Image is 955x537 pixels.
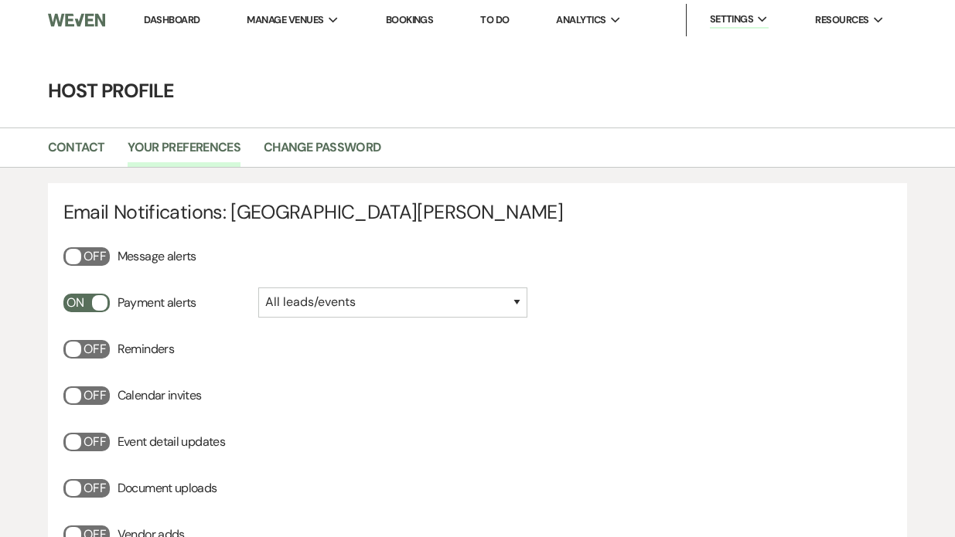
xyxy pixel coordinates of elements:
a: Dashboard [144,13,200,26]
span: Resources [815,12,868,28]
a: Change Password [264,138,380,167]
button: On [63,294,110,312]
a: Your Preferences [128,138,240,167]
div: Message alerts [63,247,243,287]
button: Off [63,386,110,405]
div: Document uploads [63,479,243,519]
button: Off [63,340,110,359]
button: Off [63,247,110,266]
div: Calendar invites [63,386,243,427]
span: Settings [710,12,754,27]
div: Event detail updates [63,433,243,473]
span: Analytics [556,12,605,28]
button: Off [63,479,110,498]
div: Payment alerts [63,294,243,334]
button: Off [63,433,110,451]
a: Contact [48,138,105,167]
span: Manage Venues [247,12,323,28]
a: Bookings [386,13,434,26]
a: To Do [480,13,509,26]
img: Weven Logo [48,4,105,36]
div: Reminders [63,340,243,380]
h4: Email Notifications: [GEOGRAPHIC_DATA][PERSON_NAME] [63,199,892,226]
